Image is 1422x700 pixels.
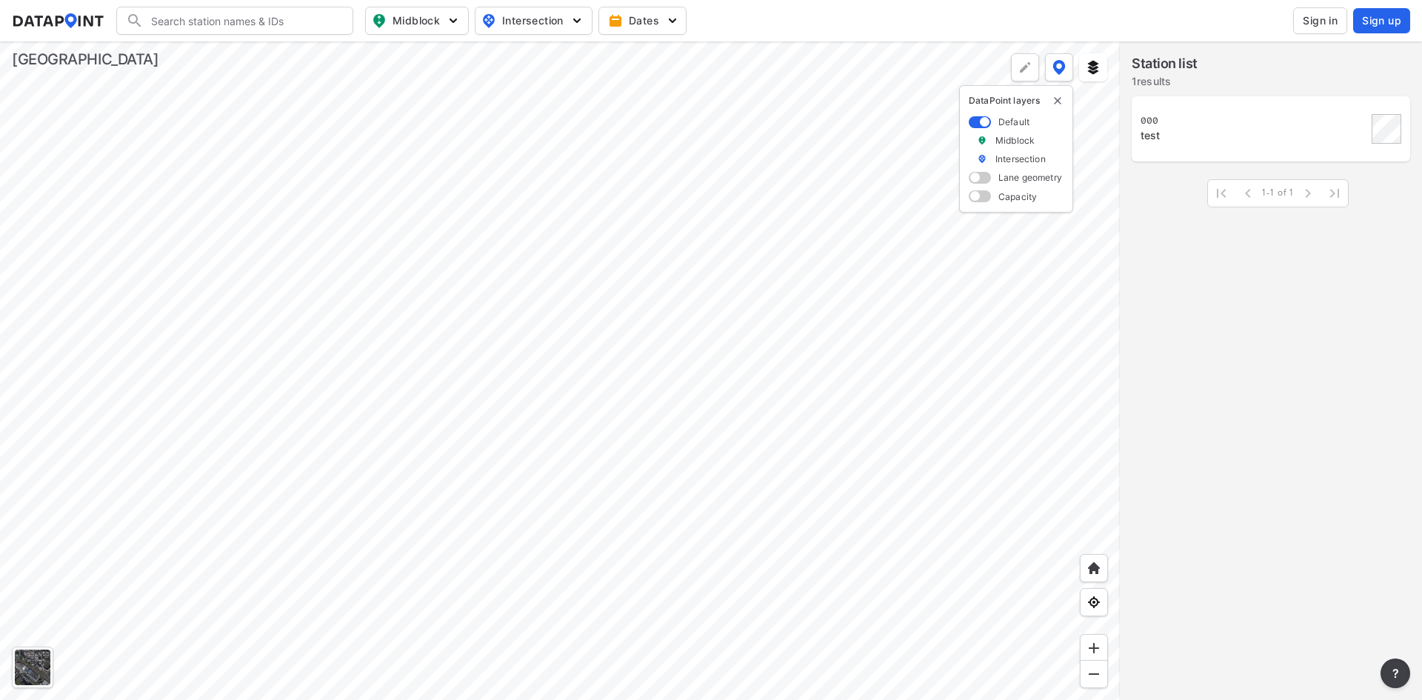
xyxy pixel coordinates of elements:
[144,9,344,33] input: Search
[12,13,104,28] img: dataPointLogo.9353c09d.svg
[1389,664,1401,682] span: ?
[1086,595,1101,610] img: zeq5HYn9AnE9l6UmnFLPAAAAAElFTkSuQmCC
[608,13,623,28] img: calendar-gold.39a51dde.svg
[1079,53,1107,81] button: External layers
[665,13,680,28] img: 5YPKRKmlfpI5mqlR8AD95paCi+0kK1fRFDJSaMmawlwaeJcJwk9O2fotCW5ve9gAAAAASUVORK5CYII=
[1086,641,1101,656] img: ZvzfEJKXnyWIrJytrsY285QMwk63cM6Drc+sIAAAAASUVORK5CYII=
[1350,8,1410,33] a: Sign up
[611,13,677,28] span: Dates
[480,12,498,30] img: map_pin_int.54838e6b.svg
[370,12,388,30] img: map_pin_mid.602f9df1.svg
[1208,180,1235,207] span: First Page
[372,12,459,30] span: Midblock
[977,134,987,147] img: marker_Midblock.5ba75e30.svg
[995,134,1035,147] label: Midblock
[1362,13,1401,28] span: Sign up
[998,116,1029,128] label: Default
[1080,660,1108,688] div: Zoom out
[1290,7,1350,34] a: Sign in
[1086,561,1101,576] img: +XpAUvaXAN7GudzAAAAAElFTkSuQmCC
[12,647,53,688] div: Toggle basemap
[998,171,1062,184] label: Lane geometry
[1011,53,1039,81] div: Polygon tool
[1381,659,1410,688] button: more
[1295,180,1321,207] span: Next Page
[1086,60,1101,75] img: layers.ee07997e.svg
[1080,554,1108,582] div: Home
[1353,8,1410,33] button: Sign up
[1045,53,1073,81] button: DataPoint layers
[365,7,469,35] button: Midblock
[570,13,584,28] img: 5YPKRKmlfpI5mqlR8AD95paCi+0kK1fRFDJSaMmawlwaeJcJwk9O2fotCW5ve9gAAAAASUVORK5CYII=
[481,12,583,30] span: Intersection
[1293,7,1347,34] button: Sign in
[1321,180,1348,207] span: Last Page
[1052,60,1066,75] img: data-point-layers.37681fc9.svg
[1080,634,1108,662] div: Zoom in
[475,7,592,35] button: Intersection
[1303,13,1338,28] span: Sign in
[1018,60,1032,75] img: +Dz8AAAAASUVORK5CYII=
[1132,74,1198,89] label: 1 results
[1052,95,1064,107] img: close-external-leyer.3061a1c7.svg
[995,153,1046,165] label: Intersection
[998,190,1037,203] label: Capacity
[1080,588,1108,616] div: View my location
[446,13,461,28] img: 5YPKRKmlfpI5mqlR8AD95paCi+0kK1fRFDJSaMmawlwaeJcJwk9O2fotCW5ve9gAAAAASUVORK5CYII=
[1261,187,1295,199] span: 1-1 of 1
[969,95,1064,107] p: DataPoint layers
[12,49,158,70] div: [GEOGRAPHIC_DATA]
[1052,95,1064,107] button: delete
[1141,115,1367,127] div: 000
[1132,53,1198,74] label: Station list
[598,7,687,35] button: Dates
[977,153,987,165] img: marker_Intersection.6861001b.svg
[1141,128,1367,143] div: test
[1086,667,1101,681] img: MAAAAAElFTkSuQmCC
[1235,180,1261,207] span: Previous Page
